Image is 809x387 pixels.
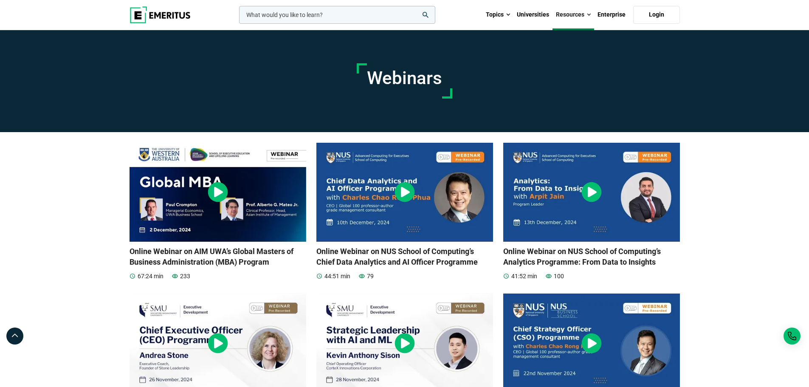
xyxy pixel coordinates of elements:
img: video-play-button [395,333,415,353]
img: video-play-button [581,182,602,202]
img: Online Webinar on NUS School of Computing's Analytics Programme: From Data to Insights [503,143,680,242]
a: Online Webinar on NUS School of Computing's Analytics Programme: From Data to Insights video-play... [503,143,680,281]
p: 67:24 min [130,271,172,281]
img: Online Webinar on NUS School of Computing's Chief Data Analytics and AI Officer Programme [316,143,493,242]
h3: Online Webinar on NUS School of Computing’s Analytics Programme: From Data to Insights [503,246,680,267]
img: video-play-button [208,182,228,202]
h1: Webinars [367,68,442,89]
p: 44:51 min [316,271,359,281]
img: video-play-button [581,333,602,353]
h3: Online Webinar on AIM UWA’s Global Masters of Business Administration (MBA) Program [130,246,306,267]
img: Online Webinar on AIM UWA's Global Masters of Business Administration (MBA) Program [130,143,306,242]
p: 100 [546,271,564,281]
input: woocommerce-product-search-field-0 [239,6,435,24]
a: Online Webinar on NUS School of Computing's Chief Data Analytics and AI Officer Programme video-p... [316,143,493,281]
h3: Online Webinar on NUS School of Computing’s Chief Data Analytics and AI Officer Programme [316,246,493,267]
p: 41:52 min [503,271,546,281]
a: Login [633,6,680,24]
img: video-play-button [208,333,228,353]
p: 79 [359,271,374,281]
a: Online Webinar on AIM UWA's Global Masters of Business Administration (MBA) Program video-play-bu... [130,143,306,281]
p: 233 [172,271,190,281]
img: video-play-button [395,182,415,202]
